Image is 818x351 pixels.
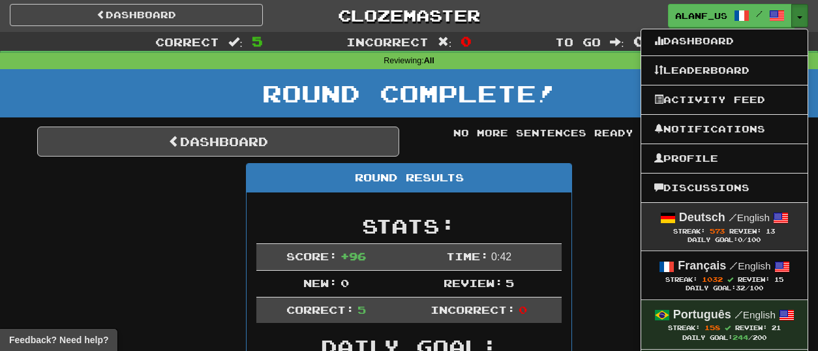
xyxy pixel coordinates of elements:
span: Open feedback widget [9,333,108,346]
span: Incorrect [346,35,429,48]
span: To go [555,35,601,48]
span: Review: [738,276,770,283]
strong: All [424,56,434,65]
strong: Français [678,259,726,272]
span: Review: [444,277,503,289]
a: Notifications [641,121,808,138]
a: Dashboard [641,33,808,50]
span: / [735,309,743,320]
a: Activity Feed [641,91,808,108]
span: 15 [774,276,783,283]
span: Streak includes today. [725,325,731,331]
span: alanf_us [675,10,727,22]
a: Leaderboard [641,62,808,79]
span: New: [303,277,337,289]
span: : [228,37,243,48]
span: 573 [710,227,725,235]
strong: Deutsch [679,211,725,224]
a: Clozemaster [282,4,536,27]
a: Português /English Streak: 158 Review: 21 Daily Goal:244/200 [641,300,808,349]
div: Daily Goal: /200 [654,333,795,343]
span: 0 [341,277,349,289]
span: : [438,37,452,48]
span: 0 : 42 [491,251,511,262]
div: Daily Goal: /100 [654,236,795,245]
small: English [729,212,770,223]
span: + 96 [341,250,366,262]
span: Streak: [668,324,700,331]
span: Streak: [673,228,705,235]
span: 5 [357,303,366,316]
span: 1032 [702,275,723,283]
a: Dashboard [10,4,263,26]
a: Profile [641,150,808,167]
span: / [729,211,737,223]
a: alanf_us / [668,4,792,27]
h2: Stats: [256,215,562,237]
span: / [756,9,763,18]
span: / [729,260,738,271]
small: English [735,309,776,320]
span: Streak includes today. [727,277,733,282]
span: 244 [733,333,748,341]
div: Round Results [247,164,571,192]
small: English [729,260,770,271]
a: Dashboard [37,127,399,157]
span: 0 [633,33,644,49]
span: Review: [735,324,767,331]
a: Discussions [641,179,808,196]
div: No more sentences ready for review! 🙌 [419,127,781,140]
span: 13 [766,228,775,235]
span: Incorrect: [431,303,515,316]
span: : [610,37,624,48]
span: Review: [729,228,761,235]
span: Score: [286,250,337,262]
a: Français /English Streak: 1032 Review: 15 Daily Goal:32/100 [641,251,808,299]
span: Streak: [665,276,697,283]
span: 32 [736,284,745,292]
span: 0 [738,236,742,243]
strong: Português [673,308,731,321]
div: Daily Goal: /100 [654,284,795,293]
span: 158 [704,324,720,331]
span: 21 [772,324,781,331]
a: Deutsch /English Streak: 573 Review: 13 Daily Goal:0/100 [641,203,808,251]
span: 0 [519,303,527,316]
h1: Round Complete! [5,80,813,106]
span: 0 [461,33,472,49]
span: 5 [506,277,514,289]
span: 5 [252,33,263,49]
span: Correct: [286,303,354,316]
span: Time: [446,250,489,262]
span: Correct [155,35,219,48]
